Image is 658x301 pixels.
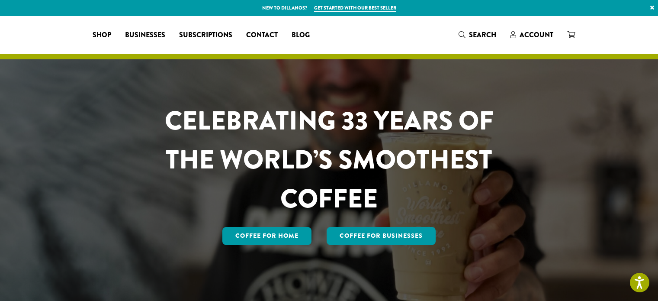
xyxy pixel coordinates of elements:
[125,30,165,41] span: Businesses
[520,30,553,40] span: Account
[93,30,111,41] span: Shop
[469,30,496,40] span: Search
[292,30,310,41] span: Blog
[327,227,436,245] a: Coffee For Businesses
[86,28,118,42] a: Shop
[246,30,278,41] span: Contact
[314,4,396,12] a: Get started with our best seller
[179,30,232,41] span: Subscriptions
[452,28,503,42] a: Search
[222,227,311,245] a: Coffee for Home
[139,101,519,218] h1: CELEBRATING 33 YEARS OF THE WORLD’S SMOOTHEST COFFEE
